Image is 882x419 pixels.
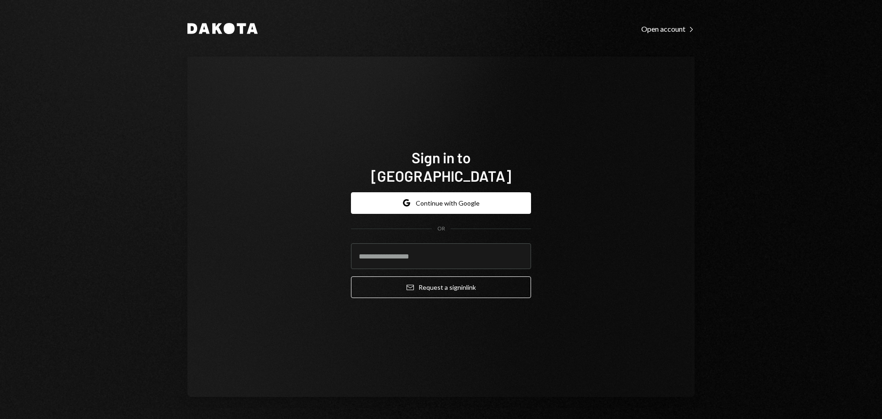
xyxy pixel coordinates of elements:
[641,23,695,34] a: Open account
[351,276,531,298] button: Request a signinlink
[351,148,531,185] h1: Sign in to [GEOGRAPHIC_DATA]
[437,225,445,233] div: OR
[641,24,695,34] div: Open account
[351,192,531,214] button: Continue with Google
